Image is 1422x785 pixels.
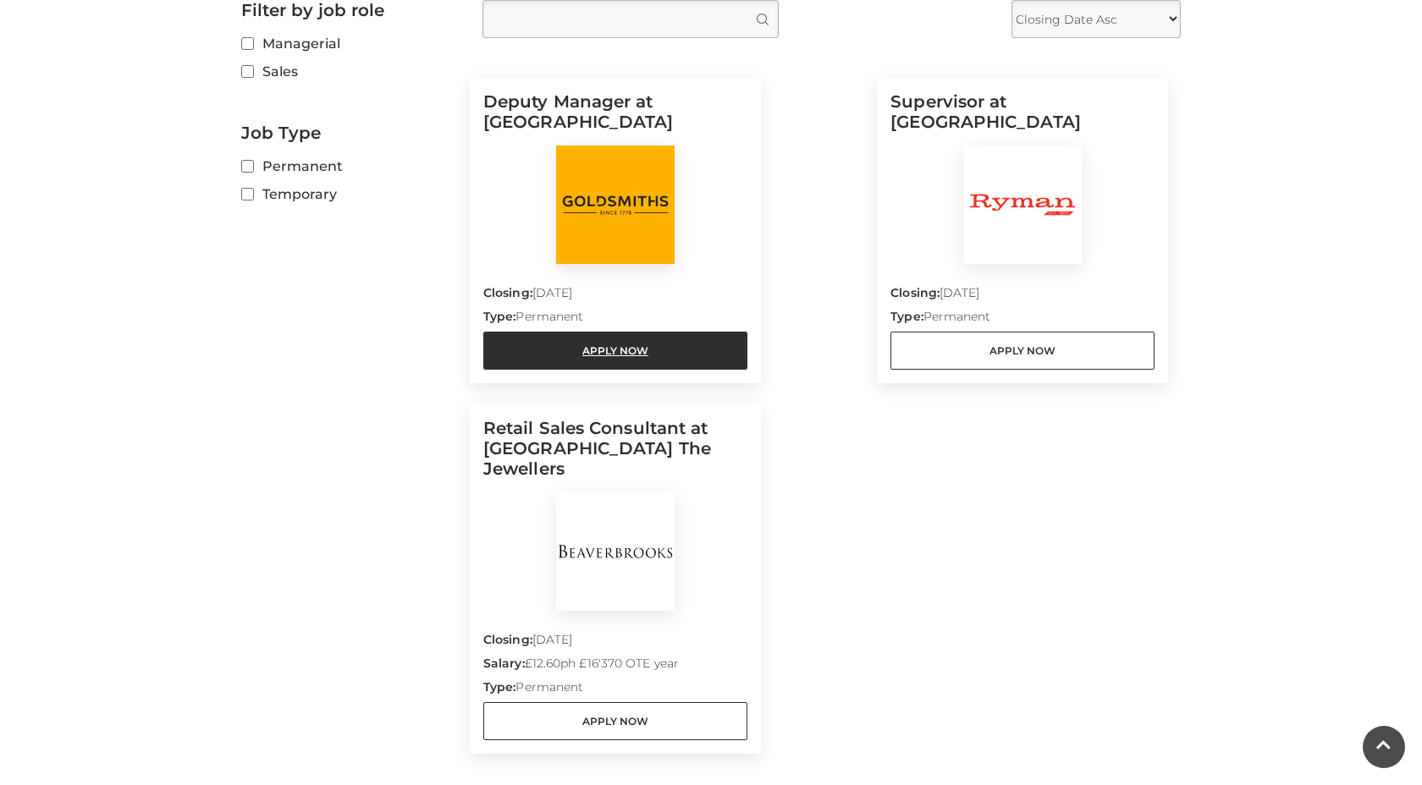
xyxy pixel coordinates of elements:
img: Goldsmiths [556,145,675,264]
strong: Type: [483,309,515,324]
label: Permanent [241,156,457,177]
p: [DATE] [483,284,747,308]
label: Sales [241,61,457,82]
label: Managerial [241,33,457,54]
p: £12.60ph £16'370 OTE year [483,655,747,678]
p: Permanent [483,308,747,332]
img: BeaverBrooks The Jewellers [556,492,675,611]
strong: Salary: [483,656,525,671]
p: [DATE] [890,284,1155,308]
label: Temporary [241,184,457,205]
a: Apply Now [483,702,747,740]
p: Permanent [483,678,747,702]
strong: Type: [483,679,515,694]
h2: Job Type [241,123,457,143]
h5: Deputy Manager at [GEOGRAPHIC_DATA] [483,91,747,145]
h5: Supervisor at [GEOGRAPHIC_DATA] [890,91,1155,145]
p: Permanent [890,308,1155,332]
strong: Type: [890,309,923,324]
p: [DATE] [483,631,747,655]
a: Apply Now [890,332,1155,370]
strong: Closing: [483,285,532,300]
h5: Retail Sales Consultant at [GEOGRAPHIC_DATA] The Jewellers [483,418,747,492]
img: Ryman [963,145,1082,264]
strong: Closing: [483,632,532,647]
strong: Closing: [890,285,940,300]
a: Apply Now [483,332,747,370]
